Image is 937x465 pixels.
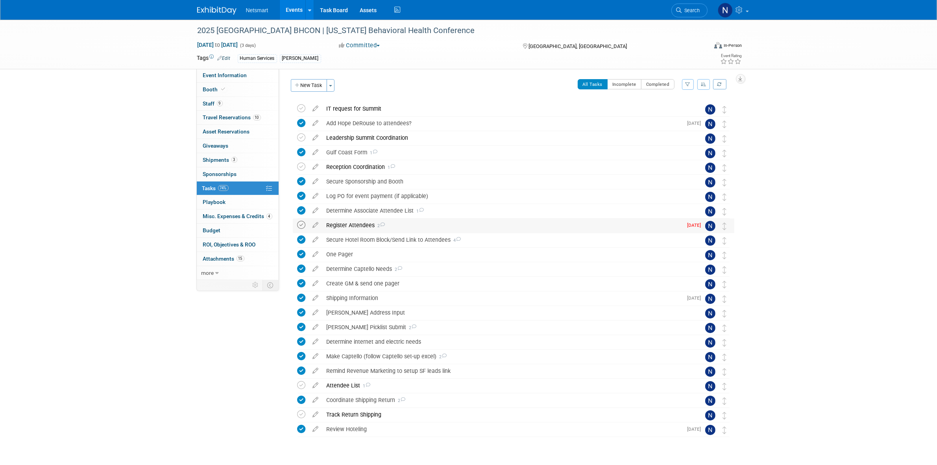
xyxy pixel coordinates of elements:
[203,72,247,78] span: Event Information
[723,368,727,376] i: Move task
[231,157,237,163] span: 3
[578,79,608,89] button: All Tasks
[323,262,689,276] div: Determine Captello Needs
[723,237,727,245] i: Move task
[705,221,715,231] img: Nina Finn
[705,279,715,289] img: Nina Finn
[723,339,727,346] i: Move task
[203,143,229,149] span: Giveaways
[309,163,323,170] a: edit
[723,222,727,230] i: Move task
[323,306,689,319] div: [PERSON_NAME] Address Input
[705,206,715,217] img: Nina Finn
[705,104,715,115] img: Nina Finn
[723,426,727,434] i: Move task
[723,120,727,128] i: Move task
[203,128,250,135] span: Asset Reservations
[203,199,226,205] span: Playbook
[705,265,715,275] img: Nina Finn
[197,7,237,15] img: ExhibitDay
[705,294,715,304] img: Nina Finn
[203,100,223,107] span: Staff
[201,270,214,276] span: more
[705,352,715,362] img: Nina Finn
[723,397,727,405] i: Move task
[688,222,705,228] span: [DATE]
[323,189,689,203] div: Log PO for event payment (if applicable)
[375,223,385,228] span: 2
[723,354,727,361] i: Move task
[705,396,715,406] img: Nina Finn
[309,295,323,302] a: edit
[705,367,715,377] img: Nina Finn
[291,79,327,92] button: New Task
[323,408,689,421] div: Track Return Shipping
[723,43,742,48] div: In-Person
[705,381,715,391] img: Nina Finn
[705,323,715,333] img: Nina Finn
[309,251,323,258] a: edit
[723,106,727,113] i: Move task
[323,131,689,145] div: Leadership Summit Coordination
[309,411,323,418] a: edit
[203,157,237,163] span: Shipments
[203,114,261,120] span: Travel Reservations
[253,115,261,120] span: 10
[309,382,323,389] a: edit
[203,171,237,177] span: Sponsorships
[197,54,231,63] td: Tags
[222,87,225,91] i: Booth reservation complete
[705,163,715,173] img: Nina Finn
[323,248,689,261] div: One Pager
[385,165,395,170] span: 1
[197,266,279,280] a: more
[392,267,403,272] span: 2
[368,150,378,156] span: 1
[705,148,715,158] img: Nina Finn
[197,41,238,48] span: [DATE] [DATE]
[323,393,689,407] div: Coordinate Shipping Return
[266,213,272,219] span: 4
[323,422,683,436] div: Review Hoteling
[309,396,323,404] a: edit
[309,134,323,141] a: edit
[705,133,715,144] img: Nina Finn
[240,43,256,48] span: (3 days)
[705,425,715,435] img: Nina Finn
[197,209,279,223] a: Misc. Expenses & Credits4
[720,54,741,58] div: Event Rating
[309,105,323,112] a: edit
[323,175,689,188] div: Secure Sponsorship and Booth
[607,79,641,89] button: Incomplete
[323,335,689,348] div: Determine internet and electric needs
[723,412,727,419] i: Move task
[723,281,727,288] i: Move task
[203,227,221,233] span: Budget
[688,295,705,301] span: [DATE]
[246,7,268,13] span: Netsmart
[323,364,689,378] div: Remind Revenue Marketing to setup SF leads link
[723,208,727,215] i: Move task
[309,367,323,374] a: edit
[705,119,715,129] img: Nina Finn
[203,86,227,93] span: Booth
[323,219,683,232] div: Register Attendees
[262,280,279,290] td: Toggle Event Tabs
[414,209,424,214] span: 1
[280,54,321,63] div: [PERSON_NAME]
[197,83,279,96] a: Booth
[688,426,705,432] span: [DATE]
[203,241,256,248] span: ROI, Objectives & ROO
[218,185,229,191] span: 74%
[197,125,279,139] a: Asset Reservations
[309,236,323,243] a: edit
[323,277,689,290] div: Create GM & send one pager
[309,265,323,272] a: edit
[661,41,742,53] div: Event Format
[309,193,323,200] a: edit
[723,193,727,201] i: Move task
[723,383,727,390] i: Move task
[705,308,715,319] img: Nina Finn
[237,256,244,261] span: 15
[714,42,722,48] img: Format-Inperson.png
